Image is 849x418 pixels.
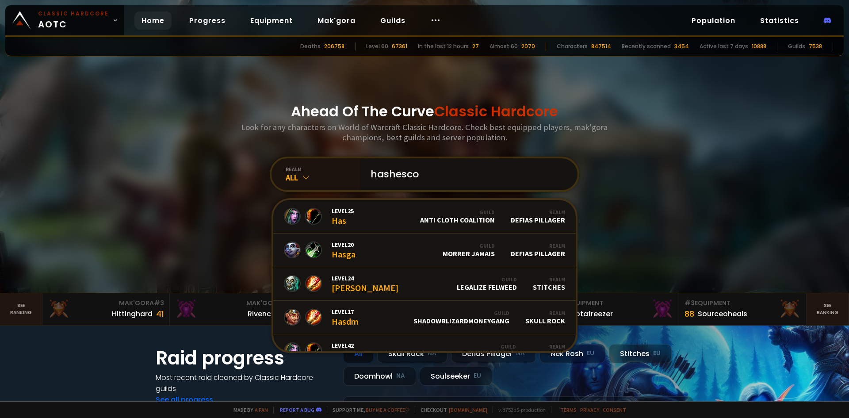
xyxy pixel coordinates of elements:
[238,122,611,142] h3: Look for any characters on World of Warcraft Classic Hardcore. Check best equipped players, mak'g...
[332,308,359,316] span: Level 17
[570,308,613,319] div: Notafreezer
[609,344,672,363] div: Stitches
[449,406,487,413] a: [DOMAIN_NAME]
[280,406,314,413] a: Report a bug
[154,299,164,307] span: # 3
[700,42,748,50] div: Active last 7 days
[248,308,275,319] div: Rivench
[343,367,416,386] div: Doomhowl
[170,293,297,325] a: Mak'Gora#2Rivench100
[420,209,495,215] div: Guild
[521,42,535,50] div: 2070
[434,101,558,121] span: Classic Hardcore
[291,101,558,122] h1: Ahead Of The Curve
[481,343,516,359] div: Hardcore
[443,242,495,249] div: Guild
[591,42,611,50] div: 847514
[5,5,124,35] a: Classic HardcoreAOTC
[622,42,671,50] div: Recently scanned
[443,242,495,258] div: Morrer Jamais
[532,343,565,359] div: Nek'Rosh
[332,241,356,260] div: Hasga
[552,293,679,325] a: #2Equipment88Notafreezer
[366,42,388,50] div: Level 60
[332,241,356,249] span: Level 20
[175,299,291,308] div: Mak'Gora
[753,12,806,30] a: Statistics
[156,372,333,394] h4: Most recent raid cleaned by Classic Hardcore guilds
[698,308,747,319] div: Sourceoheals
[273,234,576,267] a: Level20HasgaGuildMorrer JamaisRealmDefias Pillager
[451,344,536,363] div: Defias Pillager
[557,42,588,50] div: Characters
[428,349,436,358] small: NA
[273,200,576,234] a: Level25HasGuildAnti Cloth CoalitionRealmDefias Pillager
[420,209,495,224] div: Anti Cloth Coalition
[134,12,172,30] a: Home
[685,12,742,30] a: Population
[48,299,164,308] div: Mak'Gora
[674,42,689,50] div: 3454
[490,42,518,50] div: Almost 60
[580,406,599,413] a: Privacy
[156,308,164,320] div: 41
[392,42,407,50] div: 67361
[533,276,565,291] div: Stitches
[474,372,481,380] small: EU
[273,301,576,334] a: Level17HasdmGuildShadowBlizardMoneyGangRealmSkull Rock
[38,10,109,31] span: AOTC
[327,406,409,413] span: Support me,
[413,310,509,325] div: ShadowBlizardMoneyGang
[286,166,360,173] div: realm
[533,276,565,283] div: Realm
[112,308,153,319] div: Hittinghard
[752,42,766,50] div: 10888
[373,12,413,30] a: Guilds
[365,158,567,190] input: Search a character...
[511,242,565,249] div: Realm
[332,207,354,226] div: Has
[511,209,565,215] div: Realm
[38,10,109,18] small: Classic Hardcore
[788,42,805,50] div: Guilds
[366,406,409,413] a: Buy me a coffee
[557,299,673,308] div: Equipment
[332,207,354,215] span: Level 25
[343,344,374,363] div: All
[156,344,333,372] h1: Raid progress
[532,343,565,350] div: Realm
[525,310,565,316] div: Realm
[413,310,509,316] div: Guild
[286,173,360,183] div: All
[653,349,661,358] small: EU
[807,293,849,325] a: Seeranking
[310,12,363,30] a: Mak'gora
[539,344,605,363] div: Nek'Rosh
[332,274,398,282] span: Level 24
[42,293,170,325] a: Mak'Gora#3Hittinghard41
[511,242,565,258] div: Defias Pillager
[332,308,359,327] div: Hasdm
[493,406,546,413] span: v. d752d5 - production
[560,406,577,413] a: Terms
[300,42,321,50] div: Deaths
[525,310,565,325] div: Skull Rock
[396,372,405,380] small: NA
[809,42,822,50] div: 7538
[332,341,354,349] span: Level 42
[415,406,487,413] span: Checkout
[182,12,233,30] a: Progress
[255,406,268,413] a: a fan
[685,299,801,308] div: Equipment
[228,406,268,413] span: Made by
[685,299,695,307] span: # 3
[377,344,447,363] div: Skull Rock
[332,274,398,293] div: [PERSON_NAME]
[156,395,213,405] a: See all progress
[603,406,626,413] a: Consent
[243,12,300,30] a: Equipment
[679,293,807,325] a: #3Equipment88Sourceoheals
[472,42,479,50] div: 27
[587,349,594,358] small: EU
[516,349,525,358] small: NA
